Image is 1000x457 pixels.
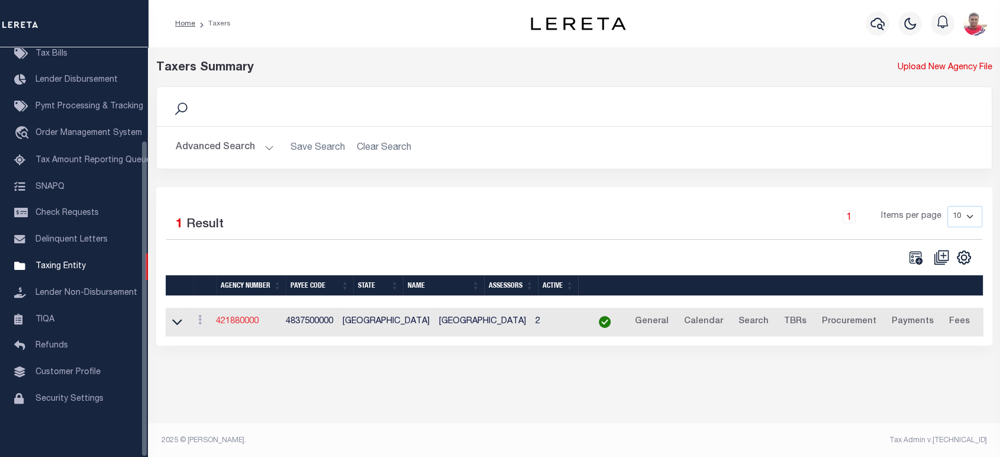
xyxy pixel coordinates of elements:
th: Payee Code: activate to sort column ascending [286,275,353,296]
label: Result [186,215,224,234]
th: Name: activate to sort column ascending [403,275,484,296]
span: Taxing Entity [36,262,86,271]
div: 2025 © [PERSON_NAME]. [153,435,575,446]
td: [GEOGRAPHIC_DATA] [434,308,531,337]
span: Lender Non-Disbursement [36,289,137,297]
span: Lender Disbursement [36,76,118,84]
td: [GEOGRAPHIC_DATA] [338,308,434,337]
span: Tax Amount Reporting Queue [36,156,151,165]
a: Home [175,20,195,27]
a: General [630,313,674,332]
span: Pymt Processing & Tracking [36,102,143,111]
img: check-icon-green.svg [599,316,611,328]
img: logo-dark.svg [531,17,625,30]
th: Assessors: activate to sort column ascending [484,275,538,296]
div: Taxers Summary [156,59,779,77]
a: 1 [843,210,856,223]
a: TBRs [779,313,812,332]
a: Fees [944,313,975,332]
span: Tax Bills [36,50,67,58]
a: 421880000 [216,317,259,326]
a: Upload New Agency File [898,62,992,75]
a: Procurement [817,313,882,332]
td: 2 [531,308,585,337]
td: 4837500000 [281,308,338,337]
span: 1 [176,218,183,231]
th: Active: activate to sort column ascending [538,275,578,296]
span: Delinquent Letters [36,236,108,244]
li: Taxers [195,18,231,29]
a: Payments [886,313,939,332]
span: Order Management System [36,129,142,137]
button: Advanced Search [176,136,274,159]
th: Agency Number: activate to sort column ascending [216,275,286,296]
span: Items per page [881,210,941,223]
div: Tax Admin v.[TECHNICAL_ID] [583,435,987,446]
a: Search [733,313,774,332]
th: State: activate to sort column ascending [353,275,403,296]
span: SNAPQ [36,182,64,191]
span: Customer Profile [36,368,101,376]
i: travel_explore [14,126,33,141]
span: Check Requests [36,209,99,217]
a: Calendar [679,313,728,332]
span: Security Settings [36,395,104,403]
span: TIQA [36,315,54,323]
span: Refunds [36,342,68,350]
